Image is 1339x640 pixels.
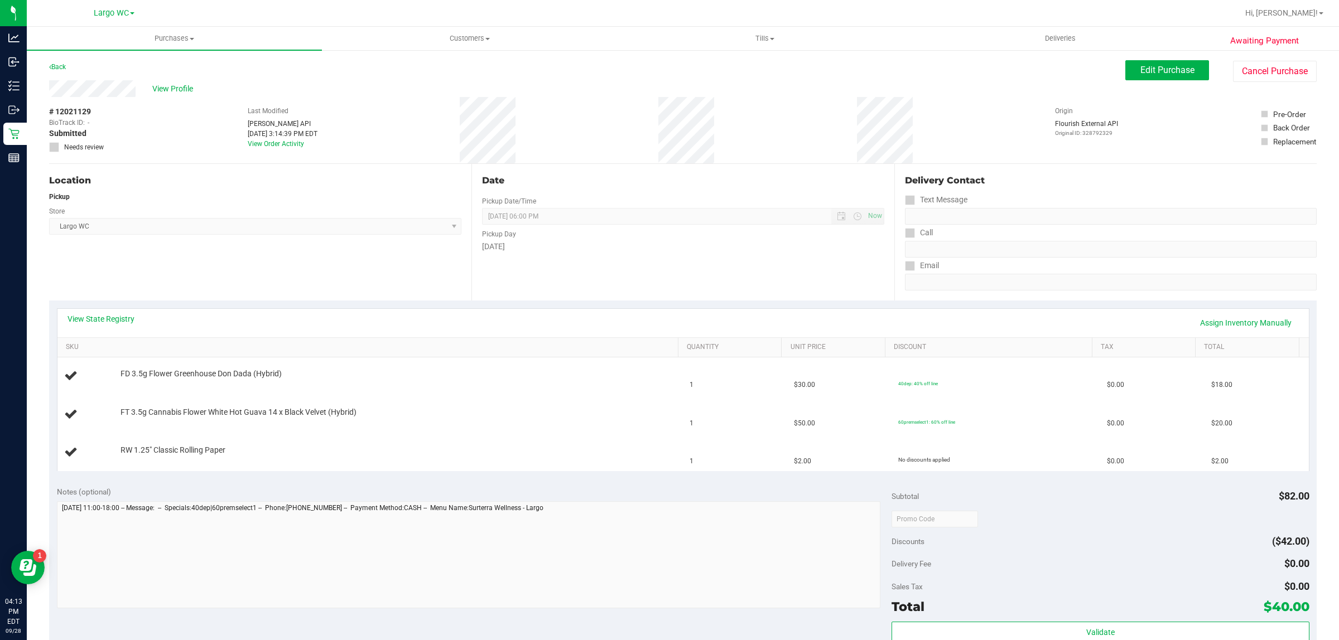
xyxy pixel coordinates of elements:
[94,8,129,18] span: Largo WC
[121,445,225,455] span: RW 1.25" Classic Rolling Paper
[898,457,950,463] span: No discounts applied
[68,313,134,324] a: View State Registry
[1055,119,1118,137] div: Flourish External API
[690,456,693,467] span: 1
[1055,106,1073,116] label: Origin
[892,559,931,568] span: Delivery Fee
[791,343,881,352] a: Unit Price
[482,229,516,239] label: Pickup Day
[1211,456,1229,467] span: $2.00
[898,419,955,425] span: 60premselect1: 60% off line
[1272,535,1309,547] span: ($42.00)
[1245,8,1318,17] span: Hi, [PERSON_NAME]!
[27,27,322,50] a: Purchases
[152,83,197,95] span: View Profile
[905,241,1317,258] input: Format: (999) 999-9999
[1284,580,1309,592] span: $0.00
[49,106,91,118] span: # 12021129
[49,118,85,128] span: BioTrack ID:
[1273,136,1316,147] div: Replacement
[892,582,923,591] span: Sales Tax
[1140,65,1194,75] span: Edit Purchase
[1233,61,1317,82] button: Cancel Purchase
[322,33,616,43] span: Customers
[1107,418,1124,429] span: $0.00
[905,225,933,241] label: Call
[248,106,288,116] label: Last Modified
[690,380,693,390] span: 1
[1107,456,1124,467] span: $0.00
[64,142,104,152] span: Needs review
[8,104,20,115] inline-svg: Outbound
[913,27,1208,50] a: Deliveries
[8,56,20,67] inline-svg: Inbound
[892,531,924,551] span: Discounts
[1125,60,1209,80] button: Edit Purchase
[49,128,86,139] span: Submitted
[1107,380,1124,390] span: $0.00
[8,32,20,43] inline-svg: Analytics
[794,418,815,429] span: $50.00
[1273,109,1306,120] div: Pre-Order
[248,119,317,129] div: [PERSON_NAME] API
[892,599,924,614] span: Total
[11,551,45,584] iframe: Resource center
[1204,343,1294,352] a: Total
[690,418,693,429] span: 1
[794,380,815,390] span: $30.00
[687,343,777,352] a: Quantity
[8,128,20,139] inline-svg: Retail
[1211,380,1232,390] span: $18.00
[121,407,357,418] span: FT 3.5g Cannabis Flower White Hot Guava 14 x Black Velvet (Hybrid)
[49,193,70,201] strong: Pickup
[49,206,65,216] label: Store
[27,33,322,43] span: Purchases
[618,33,912,43] span: Tills
[121,369,282,379] span: FD 3.5g Flower Greenhouse Don Dada (Hybrid)
[49,63,66,71] a: Back
[1284,557,1309,569] span: $0.00
[482,196,536,206] label: Pickup Date/Time
[8,152,20,163] inline-svg: Reports
[8,80,20,91] inline-svg: Inventory
[1030,33,1091,43] span: Deliveries
[905,192,967,208] label: Text Message
[66,343,674,352] a: SKU
[1264,599,1309,614] span: $40.00
[892,492,919,501] span: Subtotal
[1086,628,1115,637] span: Validate
[905,208,1317,225] input: Format: (999) 999-9999
[49,174,461,187] div: Location
[1101,343,1191,352] a: Tax
[33,549,46,563] iframe: Resource center unread badge
[1273,122,1310,133] div: Back Order
[482,174,884,187] div: Date
[5,597,22,627] p: 04:13 PM EDT
[322,27,617,50] a: Customers
[57,487,111,496] span: Notes (optional)
[905,174,1317,187] div: Delivery Contact
[794,456,811,467] span: $2.00
[898,381,938,386] span: 40dep: 40% off line
[5,627,22,635] p: 09/28
[617,27,912,50] a: Tills
[892,511,978,527] input: Promo Code
[894,343,1087,352] a: Discount
[905,258,939,274] label: Email
[88,118,89,128] span: -
[1279,490,1309,502] span: $82.00
[482,241,884,253] div: [DATE]
[248,129,317,139] div: [DATE] 3:14:39 PM EDT
[1055,129,1118,137] p: Original ID: 328792329
[1211,418,1232,429] span: $20.00
[1193,313,1299,332] a: Assign Inventory Manually
[1230,35,1299,47] span: Awaiting Payment
[248,140,304,148] a: View Order Activity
